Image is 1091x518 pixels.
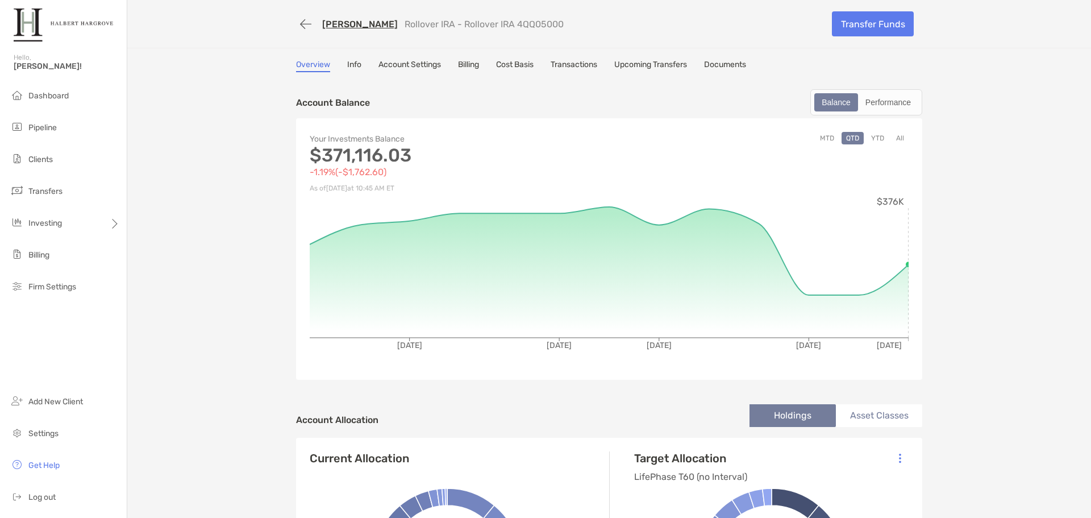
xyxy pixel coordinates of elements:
[310,181,609,196] p: As of [DATE] at 10:45 AM ET
[877,341,902,350] tspan: [DATE]
[547,341,572,350] tspan: [DATE]
[28,155,53,164] span: Clients
[10,184,24,197] img: transfers icon
[859,94,917,110] div: Performance
[28,397,83,407] span: Add New Client
[815,94,857,110] div: Balance
[310,165,609,179] p: -1.19% ( -$1,762.60 )
[28,492,56,502] span: Log out
[10,426,24,440] img: settings icon
[899,453,901,463] img: Icon List Menu
[832,11,914,36] a: Transfer Funds
[296,96,370,110] p: Account Balance
[28,461,60,470] span: Get Help
[10,120,24,134] img: pipeline icon
[877,196,904,207] tspan: $376K
[496,60,534,72] a: Cost Basis
[310,132,609,146] p: Your Investments Balance
[310,148,609,163] p: $371,116.03
[551,60,597,72] a: Transactions
[28,187,63,196] span: Transfers
[10,247,24,261] img: billing icon
[28,429,59,438] span: Settings
[10,490,24,503] img: logout icon
[892,132,909,144] button: All
[14,61,120,71] span: [PERSON_NAME]!
[378,60,441,72] a: Account Settings
[310,451,409,465] h4: Current Allocation
[10,394,24,408] img: add_new_client icon
[10,458,24,471] img: get-help icon
[458,60,479,72] a: Billing
[296,60,330,72] a: Overview
[815,132,839,144] button: MTD
[28,282,76,292] span: Firm Settings
[28,218,62,228] span: Investing
[867,132,889,144] button: YTD
[397,341,422,350] tspan: [DATE]
[10,152,24,165] img: clients icon
[634,470,747,484] p: LifePhase T60 (no Interval)
[836,404,922,427] li: Asset Classes
[796,341,821,350] tspan: [DATE]
[614,60,687,72] a: Upcoming Transfers
[647,341,672,350] tspan: [DATE]
[842,132,864,144] button: QTD
[347,60,361,72] a: Info
[704,60,746,72] a: Documents
[28,91,69,101] span: Dashboard
[634,451,747,465] h4: Target Allocation
[28,123,57,132] span: Pipeline
[10,216,24,229] img: investing icon
[296,415,378,425] h4: Account Allocation
[10,88,24,102] img: dashboard icon
[749,404,836,427] li: Holdings
[28,250,49,260] span: Billing
[10,279,24,293] img: firm-settings icon
[405,19,564,30] p: Rollover IRA - Rollover IRA 4QQ05000
[810,89,922,115] div: segmented control
[322,19,398,30] a: [PERSON_NAME]
[14,5,113,45] img: Zoe Logo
